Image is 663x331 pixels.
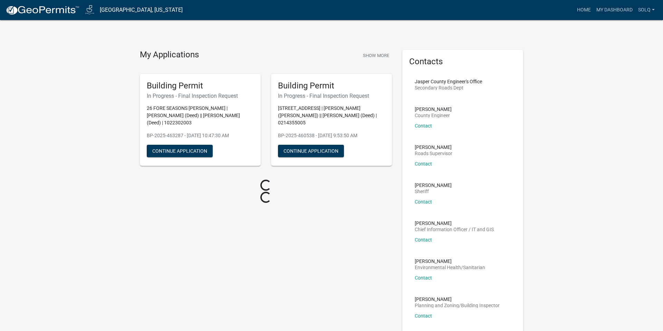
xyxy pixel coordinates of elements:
button: Continue Application [147,145,213,157]
h6: In Progress - Final Inspection Request [278,93,385,99]
a: Contact [415,275,432,281]
a: [GEOGRAPHIC_DATA], [US_STATE] [100,4,183,16]
p: [PERSON_NAME] [415,145,452,150]
p: BP-2025-460538 - [DATE] 9:53:50 AM [278,132,385,139]
p: Roads Supervisor [415,151,452,156]
button: Continue Application [278,145,344,157]
a: Home [574,3,594,17]
p: [STREET_ADDRESS] | [PERSON_NAME] ([PERSON_NAME]) || [PERSON_NAME] (Deed) | 0214355005 [278,105,385,126]
button: Show More [360,50,392,61]
p: Sheriff [415,189,452,194]
h5: Contacts [409,57,516,67]
h6: In Progress - Final Inspection Request [147,93,254,99]
p: Chief Information Officer / IT and GIS [415,227,494,232]
a: Contact [415,161,432,167]
p: Planning and Zoning/Building Inspector [415,303,500,308]
h4: My Applications [140,50,199,60]
p: 26 FORE SEASONS [PERSON_NAME] | [PERSON_NAME] (Deed) || [PERSON_NAME] (Deed) | 1022302003 [147,105,254,126]
a: Contact [415,313,432,319]
p: County Engineer [415,113,452,118]
h5: Building Permit [147,81,254,91]
h5: Building Permit [278,81,385,91]
p: BP-2025-463287 - [DATE] 10:47:30 AM [147,132,254,139]
a: Contact [415,199,432,205]
p: [PERSON_NAME] [415,183,452,188]
p: [PERSON_NAME] [415,259,485,264]
p: [PERSON_NAME] [415,221,494,226]
p: [PERSON_NAME] [415,297,500,302]
a: Contact [415,123,432,129]
p: Environmental Health/Sanitarian [415,265,485,270]
a: Contact [415,237,432,243]
a: solq [635,3,657,17]
p: Secondary Roads Dept [415,85,482,90]
img: Jasper County, Iowa [85,5,94,15]
p: [PERSON_NAME] [415,107,452,112]
p: Jasper County Engineer's Office [415,79,482,84]
a: My Dashboard [594,3,635,17]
